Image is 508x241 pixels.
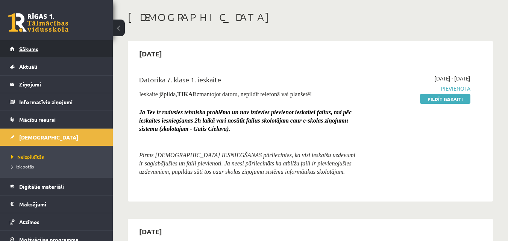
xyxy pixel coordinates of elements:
span: Sākums [19,45,38,52]
div: Datorika 7. klase 1. ieskaite [139,74,356,88]
a: Sākums [10,40,103,58]
span: Pirms [DEMOGRAPHIC_DATA] IESNIEGŠANAS pārliecinies, ka visi ieskaišu uzdevumi ir saglabājušies un... [139,152,355,175]
h2: [DATE] [132,45,170,62]
h1: [DEMOGRAPHIC_DATA] [128,11,493,24]
span: Izlabotās [11,164,34,170]
a: Mācību resursi [10,111,103,128]
span: Aktuāli [19,63,37,70]
b: TIKAI [177,91,195,97]
span: Digitālie materiāli [19,183,64,190]
span: Neizpildītās [11,154,44,160]
a: Rīgas 1. Tālmācības vidusskola [8,13,68,32]
legend: Maksājumi [19,196,103,213]
a: Atzīmes [10,213,103,230]
span: Atzīmes [19,218,39,225]
span: [DATE] - [DATE] [434,74,470,82]
a: Ziņojumi [10,76,103,93]
span: Ja Tev ir radusies tehniska problēma un nav izdevies pievienot ieskaitei failus, tad pēc ieskaite... [139,109,352,132]
a: Digitālie materiāli [10,178,103,195]
a: Pildīt ieskaiti [420,94,470,104]
span: Mācību resursi [19,116,56,123]
legend: Ziņojumi [19,76,103,93]
a: Informatīvie ziņojumi [10,93,103,111]
a: Aktuāli [10,58,103,75]
a: Izlabotās [11,163,105,170]
span: [DEMOGRAPHIC_DATA] [19,134,78,141]
legend: Informatīvie ziņojumi [19,93,103,111]
h2: [DATE] [132,223,170,240]
span: Pievienota [367,85,470,92]
a: [DEMOGRAPHIC_DATA] [10,129,103,146]
span: Ieskaite jāpilda, izmantojot datoru, nepildīt telefonā vai planšetē! [139,91,312,97]
a: Neizpildītās [11,153,105,160]
a: Maksājumi [10,196,103,213]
